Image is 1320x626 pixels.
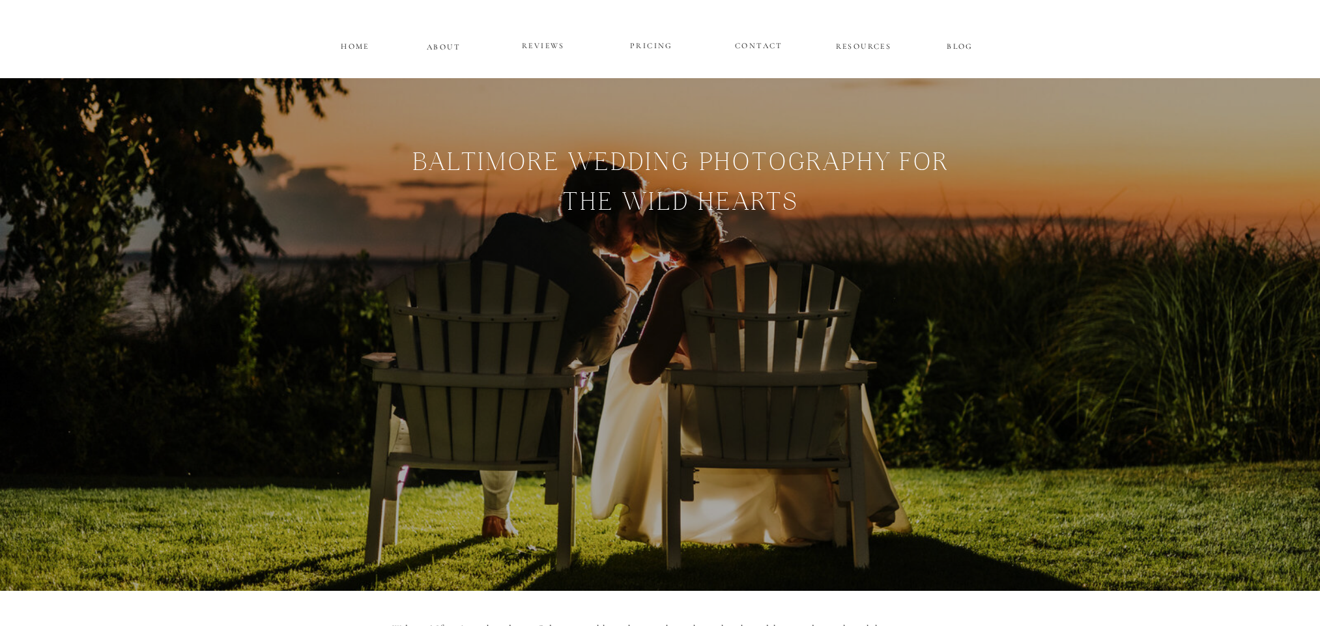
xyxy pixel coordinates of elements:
[427,40,461,51] a: ABOUT
[834,39,893,50] a: RESOURCES
[205,146,1156,298] h1: Baltimore WEDDING pHOTOGRAPHY FOR THE WILD HEARTs
[504,38,582,54] a: REVIEWS
[735,38,782,50] a: CONTACT
[339,39,371,50] a: HOME
[930,39,990,50] a: BLOG
[612,38,691,54] a: PRICING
